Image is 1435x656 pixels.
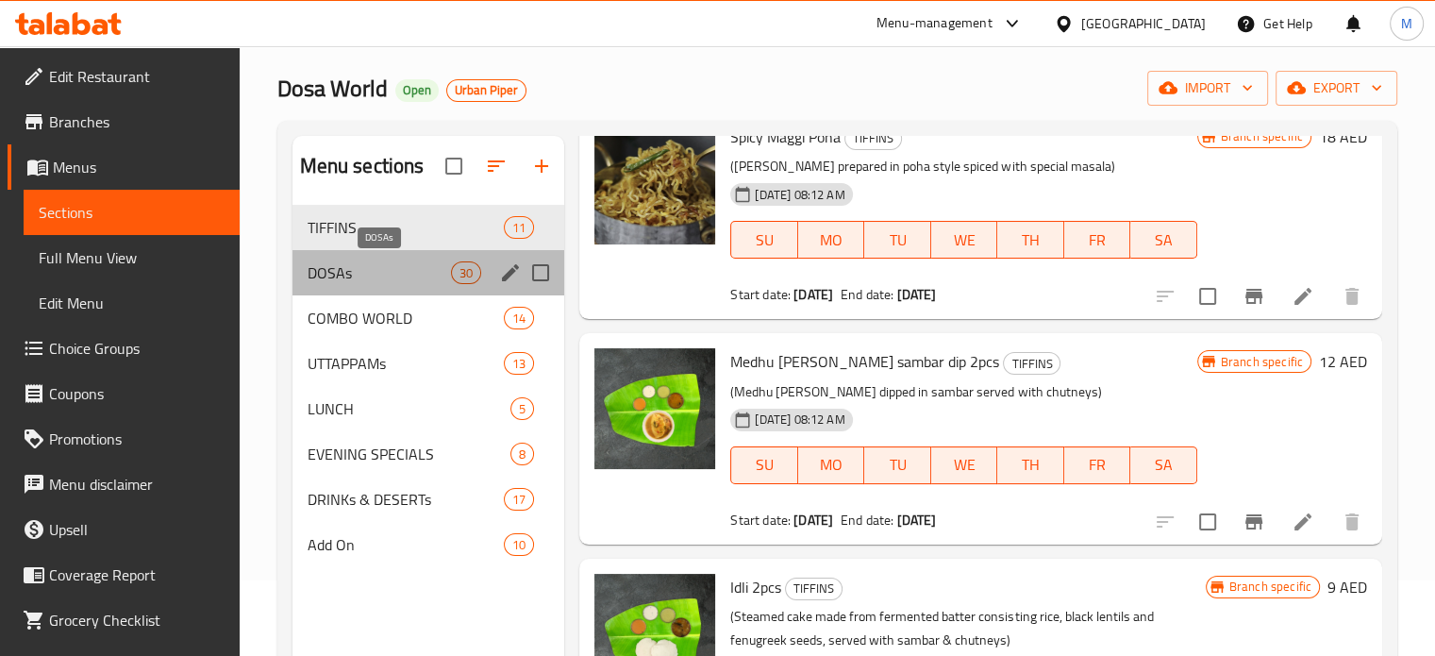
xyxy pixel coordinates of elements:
div: items [504,488,534,511]
a: Upsell [8,507,240,552]
span: Full Menu View [39,246,225,269]
span: [DATE] 08:12 AM [747,411,852,429]
div: EVENING SPECIALS8 [292,431,565,477]
button: TU [864,446,931,484]
span: TIFFINS [308,216,505,239]
span: COMBO WORLD [308,307,505,329]
button: WE [931,446,998,484]
span: 5 [511,400,533,418]
button: FR [1064,221,1131,259]
a: Coverage Report [8,552,240,597]
span: Branches [49,110,225,133]
div: items [504,352,534,375]
a: Branches [8,99,240,144]
span: 10 [505,536,533,554]
button: TU [864,221,931,259]
span: [DATE] 08:12 AM [747,186,852,204]
a: Edit Restaurant [8,54,240,99]
span: Branch specific [1213,353,1310,371]
span: UTTAPPAMs [308,352,505,375]
span: FR [1072,451,1124,479]
div: [GEOGRAPHIC_DATA] [1081,13,1206,34]
img: Spicy Maggi Poha [594,124,715,244]
span: Urban Piper [447,82,526,98]
b: [DATE] [793,508,833,532]
span: Coverage Report [49,563,225,586]
span: DRINKs & DESERTs [308,488,505,511]
span: End date: [841,508,893,532]
a: Menu disclaimer [8,462,240,507]
div: LUNCH5 [292,386,565,431]
span: SA [1138,451,1190,479]
span: MO [806,451,858,479]
span: TU [872,227,924,254]
a: Edit menu item [1292,285,1314,308]
span: TH [1005,451,1057,479]
button: TH [997,446,1064,484]
button: TH [997,221,1064,259]
a: Promotions [8,416,240,462]
span: Open [395,82,439,98]
span: TIFFINS [786,578,842,599]
span: Select to update [1188,502,1227,542]
div: TIFFINS [785,578,843,600]
span: Idli 2pcs [730,573,781,601]
a: Grocery Checklist [8,597,240,643]
div: TIFFINS [844,127,902,150]
span: import [1162,76,1253,100]
span: TIFFINS [845,127,901,149]
div: DOSAs30edit [292,250,565,295]
span: Upsell [49,518,225,541]
a: Choice Groups [8,326,240,371]
span: WE [939,227,991,254]
span: MO [806,227,858,254]
div: items [451,261,481,284]
a: Sections [24,190,240,235]
div: COMBO WORLD14 [292,295,565,341]
span: Choice Groups [49,337,225,360]
button: import [1147,71,1268,106]
div: items [510,397,534,420]
span: LUNCH [308,397,511,420]
span: 8 [511,446,533,463]
span: Edit Restaurant [49,65,225,88]
h6: 18 AED [1319,124,1367,150]
div: UTTAPPAMs13 [292,341,565,386]
span: 11 [505,219,533,237]
div: items [504,216,534,239]
div: TIFFINS [1003,352,1060,375]
button: MO [798,446,865,484]
p: (Medhu [PERSON_NAME] dipped in sambar served with chutneys) [730,380,1196,404]
p: ([PERSON_NAME] prepared in poha style spiced with special masala) [730,155,1196,178]
span: EVENING SPECIALS [308,443,511,465]
button: delete [1329,274,1375,319]
h6: 9 AED [1327,574,1367,600]
span: TU [872,451,924,479]
span: export [1291,76,1382,100]
span: Promotions [49,428,225,450]
div: Menu-management [876,12,993,35]
span: Edit Menu [39,292,225,314]
span: Medhu [PERSON_NAME] sambar dip 2pcs [730,347,999,376]
b: [DATE] [897,282,937,307]
span: Sort sections [474,143,519,189]
span: Spicy Maggi Poha [730,123,841,151]
img: Medhu vada sambar dip 2pcs [594,348,715,469]
button: SU [730,446,797,484]
span: SU [739,227,790,254]
span: Menus [53,156,225,178]
span: Sections [39,201,225,224]
div: items [504,533,534,556]
span: TH [1005,227,1057,254]
span: SA [1138,227,1190,254]
span: WE [939,451,991,479]
div: Add On [308,533,505,556]
h2: Menu sections [300,152,425,180]
b: [DATE] [793,282,833,307]
span: Grocery Checklist [49,609,225,631]
span: Branch specific [1213,127,1310,145]
button: export [1276,71,1397,106]
span: M [1401,13,1412,34]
